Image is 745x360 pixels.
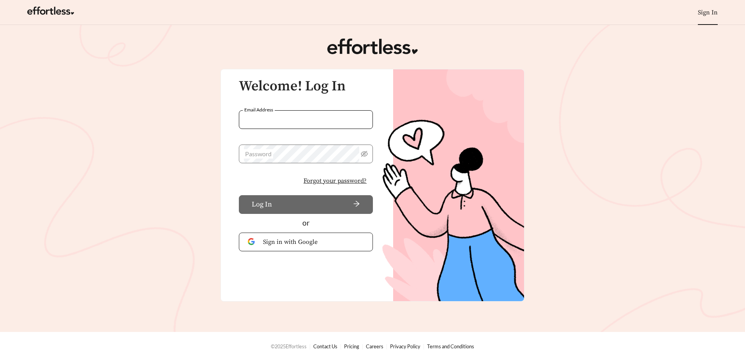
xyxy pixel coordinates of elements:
a: Contact Us [313,343,337,349]
button: Forgot your password? [297,173,373,189]
a: Pricing [344,343,359,349]
button: Sign in with Google [239,233,373,251]
button: Log Inarrow-right [239,195,373,214]
a: Terms and Conditions [427,343,474,349]
a: Careers [366,343,383,349]
span: eye-invisible [361,150,368,157]
h3: Welcome! Log In [239,79,373,94]
span: Forgot your password? [304,176,367,185]
span: © 2025 Effortless [271,343,307,349]
img: Google Authentication [248,238,257,245]
a: Sign In [698,9,718,16]
div: or [239,217,373,229]
span: Sign in with Google [263,237,364,247]
a: Privacy Policy [390,343,420,349]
